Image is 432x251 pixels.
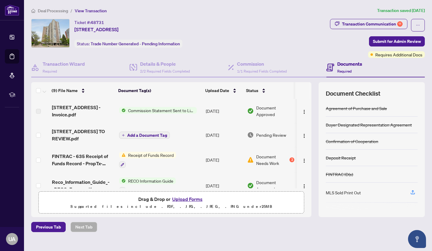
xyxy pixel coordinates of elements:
[337,69,352,73] span: Required
[39,192,304,214] span: Drag & Drop orUpload FormsSupported files include .PDF, .JPG, .JPEG, .PNG under25MB
[170,195,204,203] button: Upload Forms
[237,60,287,67] h4: Commission
[74,26,118,33] span: [STREET_ADDRESS]
[299,181,309,190] button: Logo
[31,9,35,13] span: home
[122,134,125,137] span: plus
[91,20,104,25] span: 48731
[49,82,115,99] th: (9) File Name
[244,82,295,99] th: Status
[326,121,412,128] div: Buyer Designated Representation Agreement
[326,189,361,196] div: MLS Sold Print Out
[5,4,19,16] img: logo
[31,19,69,47] img: IMG-W12172486_1.jpg
[416,23,420,27] span: ellipsis
[52,104,114,118] span: [STREET_ADDRESS] - Invoice.pdf
[302,109,307,114] img: Logo
[116,82,203,99] th: Document Tag(s)
[205,87,229,94] span: Upload Date
[119,107,126,114] img: Status Icon
[31,222,66,232] button: Previous Tab
[337,60,362,67] h4: Documents
[299,155,309,165] button: Logo
[302,158,307,163] img: Logo
[43,60,85,67] h4: Transaction Wizard
[36,222,61,232] span: Previous Tab
[52,178,114,193] span: Reco_Information_Guide_-_RECO_Forms.pdf
[247,108,254,114] img: Document Status
[237,69,287,73] span: 1/1 Required Fields Completed
[342,19,403,29] div: Transaction Communication
[203,173,245,199] td: [DATE]
[138,195,204,203] span: Drag & Drop or
[377,7,425,14] article: Transaction saved [DATE]
[247,182,254,189] img: Document Status
[119,178,126,184] img: Status Icon
[203,99,245,123] td: [DATE]
[119,131,170,139] button: Add a Document Tag
[52,87,78,94] span: (9) File Name
[326,138,378,145] div: Confirmation of Cooperation
[203,123,245,147] td: [DATE]
[408,230,426,248] button: Open asap
[140,60,190,67] h4: Details & People
[52,128,114,142] span: [STREET_ADDRESS] TO REVIEW.pdf
[119,132,170,139] button: Add a Document Tag
[140,69,190,73] span: 2/2 Required Fields Completed
[299,130,309,140] button: Logo
[256,153,288,166] span: Document Needs Work
[43,69,57,73] span: Required
[8,235,16,243] span: UA
[203,147,245,173] td: [DATE]
[326,171,353,178] div: FINTRAC ID(s)
[256,132,286,138] span: Pending Review
[42,203,300,210] p: Supported files include .PDF, .JPG, .JPEG, .PNG under 25 MB
[127,133,167,137] span: Add a Document Tag
[38,8,68,13] span: Deal Processing
[247,157,254,163] img: Document Status
[369,36,425,46] button: Submit for Admin Review
[70,7,72,14] li: /
[119,152,126,158] img: Status Icon
[75,8,107,13] span: View Transaction
[375,51,422,58] span: Requires Additional Docs
[119,178,176,194] button: Status IconRECO Information Guide
[70,222,97,232] button: Next Tab
[119,152,176,168] button: Status IconReceipt of Funds Record
[299,106,309,116] button: Logo
[373,37,421,46] span: Submit for Admin Review
[246,87,258,94] span: Status
[302,184,307,189] img: Logo
[326,105,387,112] div: Agreement of Purchase and Sale
[74,40,182,48] div: Status:
[256,104,294,118] span: Document Approved
[397,21,403,27] div: 11
[74,19,104,26] div: Ticket #:
[126,178,176,184] span: RECO Information Guide
[256,179,294,192] span: Document Approved
[119,107,197,114] button: Status IconCommission Statement Sent to Listing Brokerage
[126,152,176,158] span: Receipt of Funds Record
[91,41,180,46] span: Trade Number Generated - Pending Information
[52,153,114,167] span: FINTRAC - 635 Receipt of Funds Record - PropTx-OREA_[DATE] 00_22_07.pdf
[247,132,254,138] img: Document Status
[326,89,380,98] span: Document Checklist
[302,133,307,138] img: Logo
[326,154,356,161] div: Deposit Receipt
[289,157,294,162] div: 3
[330,19,407,29] button: Transaction Communication11
[203,82,244,99] th: Upload Date
[126,107,197,114] span: Commission Statement Sent to Listing Brokerage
